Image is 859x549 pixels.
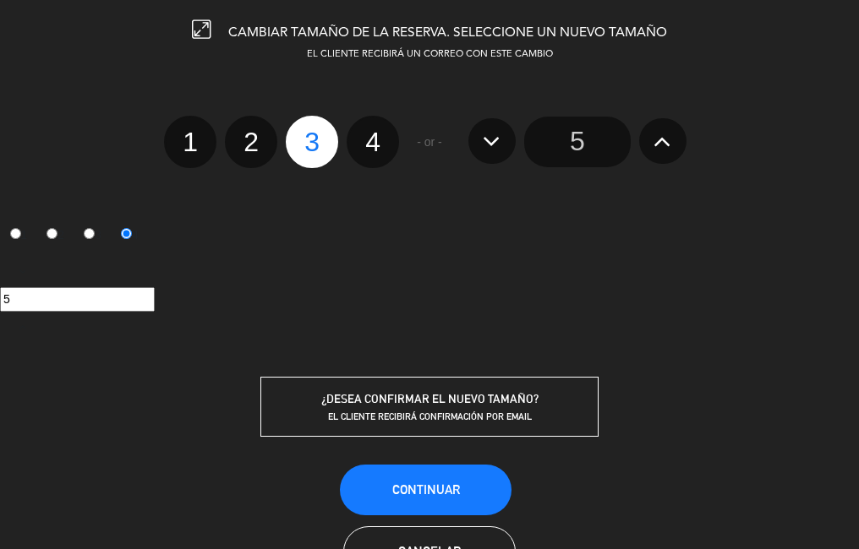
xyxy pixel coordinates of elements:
[340,465,512,515] button: Continuar
[286,116,338,168] label: 3
[417,133,442,152] span: - or -
[328,410,532,422] span: EL CLIENTE RECIBIRÁ CONFIRMACIÓN POR EMAIL
[84,228,95,239] input: 3
[225,116,277,168] label: 2
[111,221,148,250] label: 4
[74,221,112,250] label: 3
[121,228,132,239] input: 4
[164,116,216,168] label: 1
[347,116,399,168] label: 4
[392,482,460,497] span: Continuar
[321,392,539,405] span: ¿DESEA CONFIRMAR EL NUEVO TAMAÑO?
[37,221,74,250] label: 2
[307,50,553,59] span: EL CLIENTE RECIBIRÁ UN CORREO CON ESTE CAMBIO
[228,26,667,40] span: CAMBIAR TAMAÑO DE LA RESERVA. SELECCIONE UN NUEVO TAMAÑO
[47,228,57,239] input: 2
[10,228,21,239] input: 1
